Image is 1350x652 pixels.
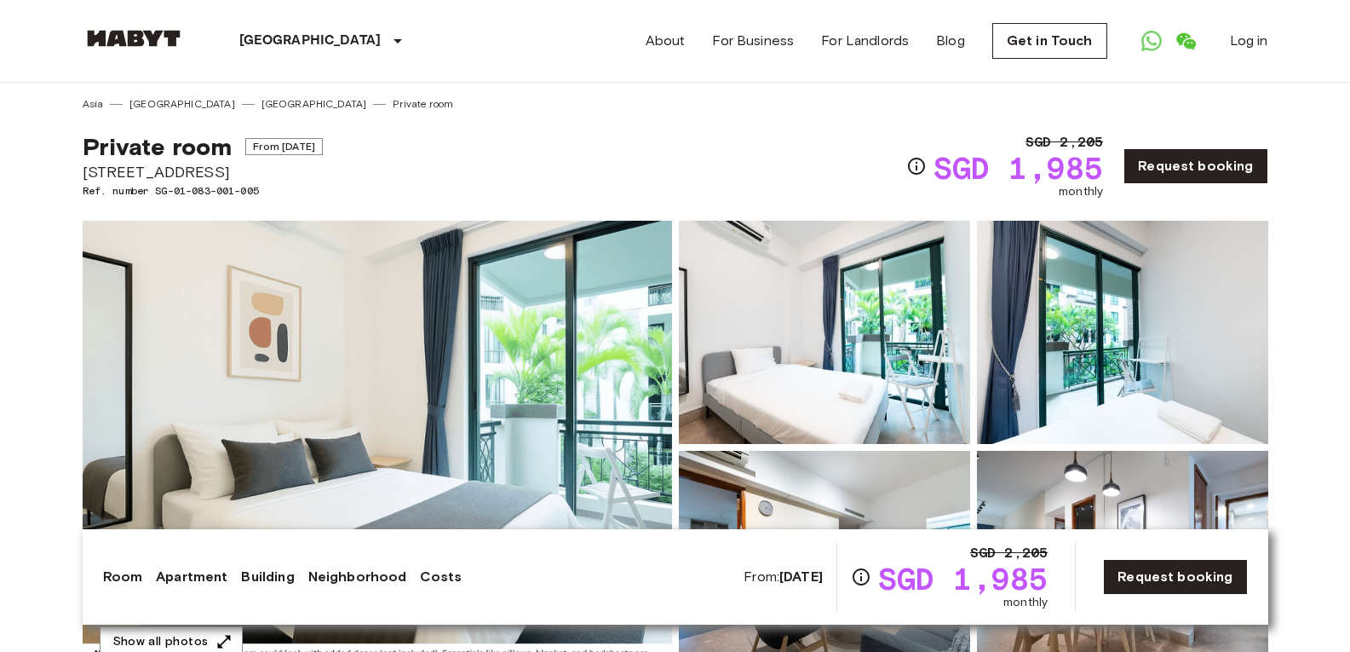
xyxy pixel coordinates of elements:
p: [GEOGRAPHIC_DATA] [239,31,382,51]
span: SGD 2,205 [1025,132,1103,153]
a: Private room [393,96,453,112]
span: SGD 1,985 [934,153,1103,183]
a: Blog [936,31,965,51]
img: Picture of unit SG-01-083-001-005 [679,221,970,444]
span: monthly [1059,183,1103,200]
a: [GEOGRAPHIC_DATA] [129,96,235,112]
a: Apartment [156,567,227,587]
span: SGD 1,985 [878,563,1048,594]
a: Request booking [1103,559,1247,595]
a: For Business [712,31,794,51]
a: Room [103,567,143,587]
a: Open WhatsApp [1135,24,1169,58]
a: About [646,31,686,51]
span: monthly [1003,594,1048,611]
a: Log in [1230,31,1268,51]
a: Asia [83,96,104,112]
span: From [DATE] [245,138,323,155]
a: Open WeChat [1169,24,1203,58]
span: Ref. number SG-01-083-001-005 [83,183,323,199]
span: SGD 2,205 [970,543,1048,563]
img: Picture of unit SG-01-083-001-005 [977,221,1268,444]
a: [GEOGRAPHIC_DATA] [261,96,367,112]
img: Habyt [83,30,185,47]
svg: Check cost overview for full price breakdown. Please note that discounts apply to new joiners onl... [906,156,927,176]
a: Costs [420,567,462,587]
b: [DATE] [779,568,823,585]
span: [STREET_ADDRESS] [83,161,323,183]
a: Neighborhood [308,567,407,587]
span: Private room [83,132,233,161]
a: Request booking [1123,148,1267,184]
svg: Check cost overview for full price breakdown. Please note that discounts apply to new joiners onl... [851,567,871,587]
a: Building [241,567,294,587]
a: For Landlords [821,31,909,51]
a: Get in Touch [992,23,1107,59]
span: From: [744,568,823,586]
